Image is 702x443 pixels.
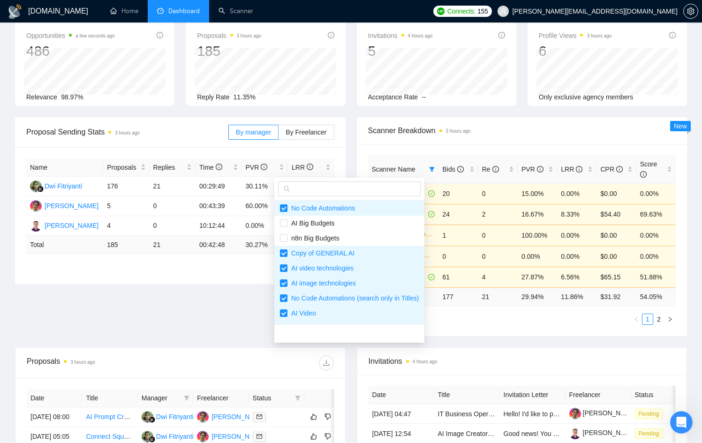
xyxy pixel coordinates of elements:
a: NJ[PERSON_NAME] [30,221,98,229]
div: [PERSON_NAME] [45,220,98,231]
td: $54.40 [596,204,636,225]
td: 0 [150,196,196,216]
button: right [664,314,676,325]
a: Connect Square Space Forms to HubSpot via Zapier [86,433,240,440]
a: 1 [642,314,653,324]
a: SC[PERSON_NAME] [30,202,98,209]
a: Pending [635,429,667,437]
span: CPR [600,165,622,173]
a: 2 [654,314,664,324]
span: PVR [521,165,543,173]
span: check-circle [428,274,435,280]
a: IT Business Operations AI Automations [438,410,552,418]
div: Dwi Fitriyanti [45,181,82,191]
a: SC[PERSON_NAME] [197,432,265,440]
span: 2 articles [9,277,40,287]
span: Invitations [369,355,676,367]
td: 0 [478,183,518,204]
img: c1tbRaUXhzwt4sr0LQLKU9y6RSyrFip07Q_SU2vO_6PHtfSlktQ9U-_tNe6in5QHts [569,428,581,439]
time: 3 hours ago [446,128,471,134]
td: 24 [438,204,478,225]
span: PVR [246,164,268,171]
td: 4 [478,267,518,287]
span: By manager [236,128,271,136]
span: info-circle [307,164,313,170]
td: 00:42:48 [196,236,242,254]
span: Acceptance Rate [368,93,418,101]
span: info-circle [157,32,163,38]
button: like [308,411,319,422]
span: download [319,359,333,367]
th: Status [631,386,697,404]
a: [PERSON_NAME] [569,429,637,436]
button: setting [683,4,698,19]
span: like [310,433,317,440]
td: 21 [150,177,196,196]
span: n8n Big Budgets [287,234,340,242]
span: 6 articles [9,240,40,250]
button: go back [6,4,24,22]
span: filter [293,391,302,405]
th: Title [82,389,137,407]
span: filter [429,166,435,172]
span: dashboard [157,8,164,14]
button: Messages [62,293,125,330]
span: Help [148,316,165,323]
img: DF [142,411,153,423]
td: AI Prompt Creation – Compliance-Focused [82,407,137,427]
h1: Help [82,5,107,21]
td: 0.00% [557,183,596,204]
span: Manager [142,393,180,403]
span: 11.35% [234,93,256,101]
td: 0 [478,225,518,246]
span: Time [199,164,222,171]
td: 6.56% [557,267,596,287]
div: [PERSON_NAME] [45,201,98,211]
span: right [667,316,673,322]
iframe: Intercom live chat [670,411,693,434]
td: IT Business Operations AI Automations [434,404,500,424]
span: 4 articles [9,167,40,177]
div: 486 [26,42,115,60]
span: info-circle [261,164,267,170]
p: Upwork Basics [9,119,167,129]
img: SC [197,431,209,443]
span: check-circle [428,211,435,218]
td: 185 [103,236,149,254]
span: dislike [325,433,331,440]
td: 30.11% [242,177,288,196]
span: info-circle [216,164,222,170]
span: Status [253,393,291,403]
img: SC [197,411,209,423]
td: 0 [150,216,196,236]
span: Only exclusive agency members [539,93,634,101]
span: check-circle [428,190,435,197]
img: logo [8,4,23,19]
button: Help [125,293,188,330]
span: filter [295,395,301,401]
a: AI Image Creator for Facebook Ads [438,430,541,437]
time: 3 hours ago [237,33,262,38]
p: Setting up a Scanner [9,192,167,202]
th: Manager [138,389,193,407]
img: c19GQtH6sUQzsLw2Q5pSJc8jsaF6G0RqzSCPSsMc_FQQfCScA6lQmsSNlRWXkyskTC [569,408,581,420]
span: info-circle [492,166,499,173]
td: 0.00% [636,183,676,204]
span: filter [184,395,189,401]
li: 2 [653,314,664,325]
span: Profile Views [539,30,612,41]
span: New [674,122,687,130]
span: mail [257,414,262,420]
span: info-circle [457,166,464,173]
td: $0.00 [596,183,636,204]
div: Dwi Fitriyanti [156,412,194,422]
td: 16.67% [518,204,557,225]
span: info-circle [576,166,582,173]
a: DFDwi Fitriyanti [30,182,82,189]
span: Reply Rate [197,93,229,101]
a: AI Prompt Creation – Compliance-Focused [86,413,211,420]
td: 21 [478,287,518,306]
td: $0.00 [596,246,636,267]
button: download [319,355,334,370]
input: Search for help [6,25,181,44]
